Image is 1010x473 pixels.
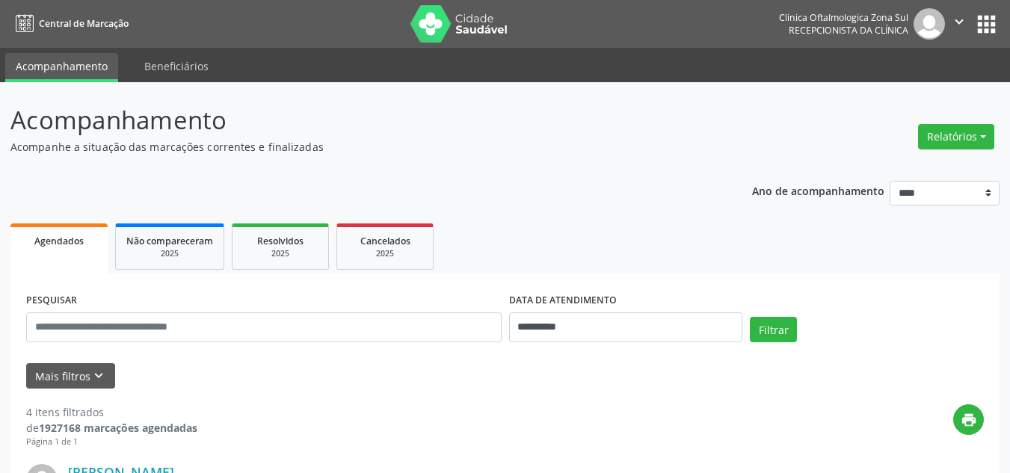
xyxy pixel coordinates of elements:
[26,420,197,436] div: de
[961,412,977,428] i: print
[973,11,1000,37] button: apps
[26,363,115,389] button: Mais filtroskeyboard_arrow_down
[39,421,197,435] strong: 1927168 marcações agendadas
[953,404,984,435] button: print
[5,53,118,82] a: Acompanhamento
[750,317,797,342] button: Filtrar
[26,289,77,312] label: PESQUISAR
[752,181,884,200] p: Ano de acompanhamento
[348,248,422,259] div: 2025
[789,24,908,37] span: Recepcionista da clínica
[779,11,908,24] div: Clinica Oftalmologica Zona Sul
[39,17,129,30] span: Central de Marcação
[10,139,703,155] p: Acompanhe a situação das marcações correntes e finalizadas
[257,235,304,247] span: Resolvidos
[10,102,703,139] p: Acompanhamento
[914,8,945,40] img: img
[951,13,967,30] i: 
[360,235,410,247] span: Cancelados
[126,235,213,247] span: Não compareceram
[90,368,107,384] i: keyboard_arrow_down
[26,404,197,420] div: 4 itens filtrados
[509,289,617,312] label: DATA DE ATENDIMENTO
[26,436,197,448] div: Página 1 de 1
[945,8,973,40] button: 
[918,124,994,149] button: Relatórios
[126,248,213,259] div: 2025
[34,235,84,247] span: Agendados
[10,11,129,36] a: Central de Marcação
[243,248,318,259] div: 2025
[134,53,219,79] a: Beneficiários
